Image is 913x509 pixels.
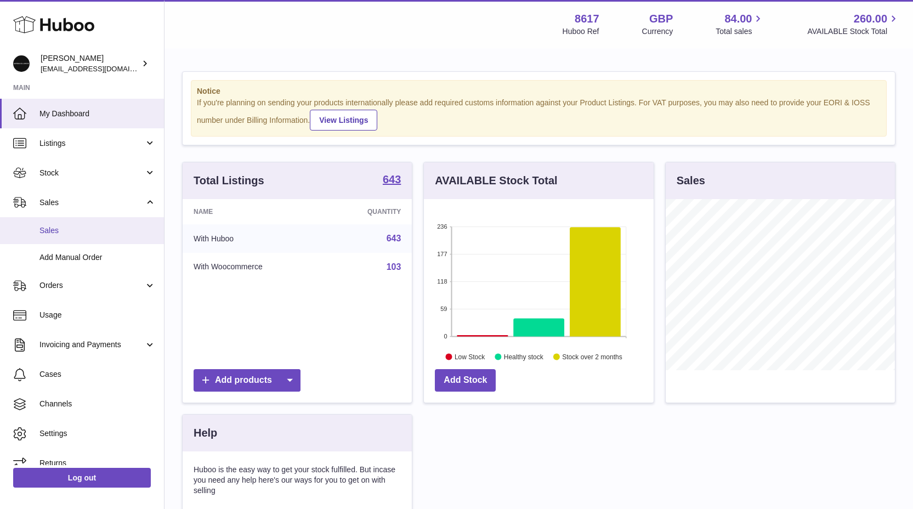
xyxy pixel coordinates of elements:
a: 84.00 Total sales [716,12,764,37]
img: hello@alfredco.com [13,55,30,72]
td: With Woocommerce [183,253,325,281]
span: Settings [39,428,156,439]
strong: 8617 [575,12,599,26]
a: 643 [387,234,401,243]
th: Name [183,199,325,224]
a: 260.00 AVAILABLE Stock Total [807,12,900,37]
span: Usage [39,310,156,320]
span: Sales [39,225,156,236]
text: Low Stock [455,353,485,360]
span: Stock [39,168,144,178]
span: 260.00 [854,12,887,26]
span: Invoicing and Payments [39,340,144,350]
h3: AVAILABLE Stock Total [435,173,557,188]
a: 643 [383,174,401,187]
text: Healthy stock [504,353,544,360]
span: [EMAIL_ADDRESS][DOMAIN_NAME] [41,64,161,73]
text: 236 [437,223,447,230]
span: Sales [39,197,144,208]
th: Quantity [325,199,412,224]
span: 84.00 [724,12,752,26]
div: Currency [642,26,673,37]
text: 0 [444,333,447,340]
text: 177 [437,251,447,257]
td: With Huboo [183,224,325,253]
strong: Notice [197,86,881,97]
text: Stock over 2 months [563,353,622,360]
div: Huboo Ref [563,26,599,37]
h3: Help [194,426,217,440]
a: 103 [387,262,401,272]
span: Total sales [716,26,764,37]
text: 59 [441,306,447,312]
p: Huboo is the easy way to get your stock fulfilled. But incase you need any help here's our ways f... [194,465,401,496]
text: 118 [437,278,447,285]
a: Add products [194,369,300,392]
span: Channels [39,399,156,409]
span: Add Manual Order [39,252,156,263]
span: Cases [39,369,156,380]
div: If you're planning on sending your products internationally please add required customs informati... [197,98,881,131]
strong: 643 [383,174,401,185]
span: AVAILABLE Stock Total [807,26,900,37]
strong: GBP [649,12,673,26]
a: View Listings [310,110,377,131]
a: Log out [13,468,151,488]
span: Orders [39,280,144,291]
div: [PERSON_NAME] [41,53,139,74]
span: My Dashboard [39,109,156,119]
h3: Total Listings [194,173,264,188]
span: Listings [39,138,144,149]
h3: Sales [677,173,705,188]
span: Returns [39,458,156,468]
a: Add Stock [435,369,496,392]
